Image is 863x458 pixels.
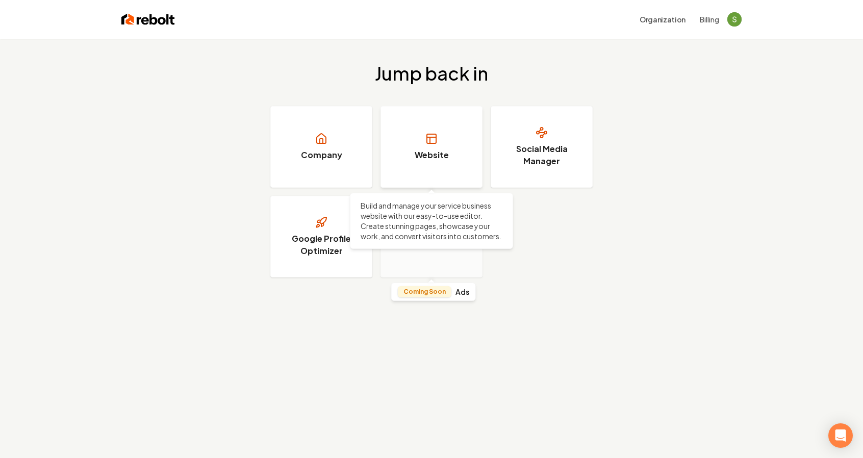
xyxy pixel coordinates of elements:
[403,288,446,296] p: Coming Soon
[633,10,692,29] button: Organization
[828,423,853,448] div: Open Intercom Messenger
[283,233,360,257] h3: Google Profile Optimizer
[491,106,593,188] a: Social Media Manager
[361,200,502,241] p: Build and manage your service business website with our easy-to-use editor. Create stunning pages...
[270,196,372,277] a: Google Profile Optimizer
[270,106,372,188] a: Company
[455,288,469,295] h4: Ads
[727,12,742,27] button: Open user button
[700,14,719,24] button: Billing
[380,106,483,188] a: Website
[503,143,580,167] h3: Social Media Manager
[727,12,742,27] img: Sales Champion
[375,63,488,84] h2: Jump back in
[415,149,449,161] h3: Website
[121,12,175,27] img: Rebolt Logo
[301,149,342,161] h3: Company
